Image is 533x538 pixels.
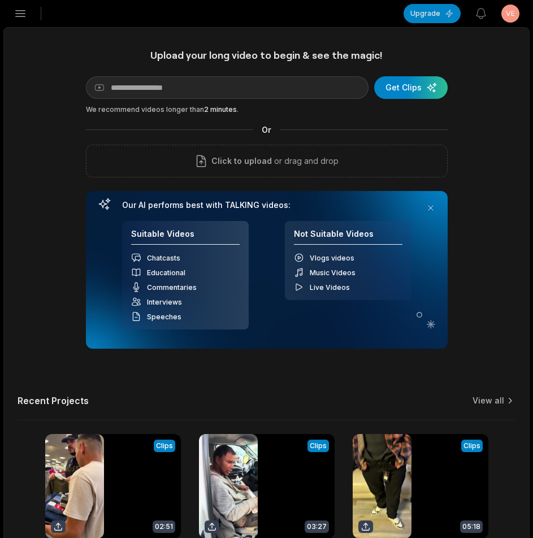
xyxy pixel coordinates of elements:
div: We recommend videos longer than . [86,105,448,115]
span: Live Videos [310,283,350,292]
span: Chatcasts [147,254,180,262]
span: Vlogs videos [310,254,354,262]
h2: Recent Projects [18,395,89,406]
span: 2 minutes [204,105,237,114]
span: Commentaries [147,283,197,292]
a: View all [473,395,504,406]
h4: Suitable Videos [131,229,240,245]
button: Get Clips [374,76,448,99]
h1: Upload your long video to begin & see the magic! [86,49,448,62]
button: Upgrade [404,4,461,23]
span: Music Videos [310,268,356,277]
span: Click to upload [211,154,272,168]
p: or drag and drop [272,154,339,168]
h3: Our AI performs best with TALKING videos: [122,200,411,210]
span: Speeches [147,313,181,321]
span: Interviews [147,298,182,306]
h4: Not Suitable Videos [294,229,402,245]
span: Educational [147,268,185,277]
span: Or [253,124,280,136]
